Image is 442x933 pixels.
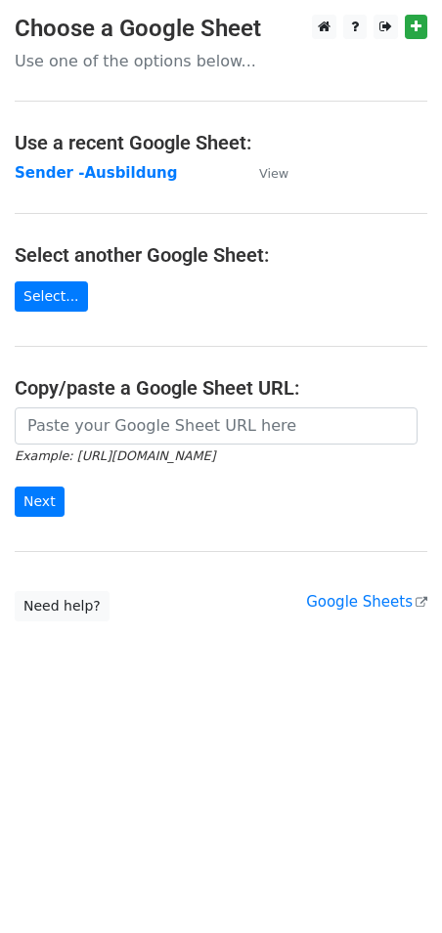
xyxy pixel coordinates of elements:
a: Sender -Ausbildung [15,164,177,182]
h4: Use a recent Google Sheet: [15,131,427,154]
h3: Choose a Google Sheet [15,15,427,43]
p: Use one of the options below... [15,51,427,71]
input: Next [15,487,65,517]
small: View [259,166,288,181]
input: Paste your Google Sheet URL here [15,407,418,445]
h4: Copy/paste a Google Sheet URL: [15,376,427,400]
a: Google Sheets [306,593,427,611]
small: Example: [URL][DOMAIN_NAME] [15,448,215,463]
a: Need help? [15,591,110,621]
h4: Select another Google Sheet: [15,243,427,267]
a: Select... [15,281,88,312]
a: View [240,164,288,182]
